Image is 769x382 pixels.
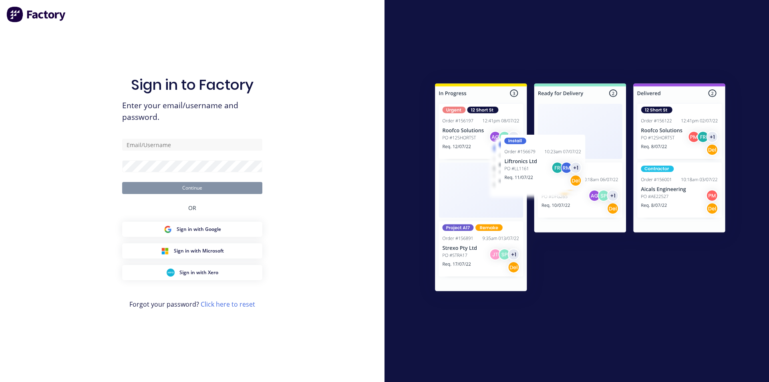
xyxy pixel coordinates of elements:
span: Sign in with Microsoft [174,247,224,255]
span: Sign in with Xero [179,269,218,276]
input: Email/Username [122,139,262,151]
button: Google Sign inSign in with Google [122,222,262,237]
button: Xero Sign inSign in with Xero [122,265,262,280]
img: Xero Sign in [167,269,175,277]
img: Google Sign in [164,225,172,233]
span: Sign in with Google [177,226,221,233]
a: Click here to reset [201,300,255,309]
button: Continue [122,182,262,194]
img: Factory [6,6,66,22]
h1: Sign in to Factory [131,76,254,93]
img: Sign in [417,67,743,310]
div: OR [188,194,196,222]
span: Forgot your password? [129,299,255,309]
img: Microsoft Sign in [161,247,169,255]
button: Microsoft Sign inSign in with Microsoft [122,243,262,259]
span: Enter your email/username and password. [122,100,262,123]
